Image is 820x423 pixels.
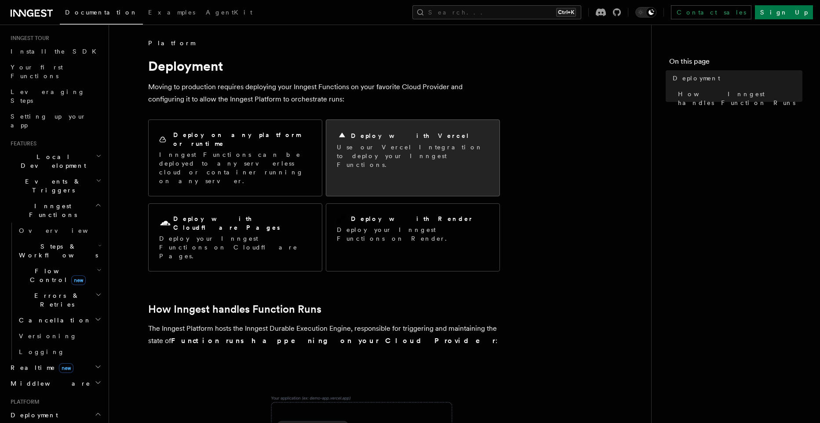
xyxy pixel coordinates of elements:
a: How Inngest handles Function Runs [148,303,321,315]
span: Deployment [673,74,720,83]
span: Overview [19,227,109,234]
a: Deploy on any platform or runtimeInngest Functions can be deployed to any serverless cloud or con... [148,119,322,196]
a: Your first Functions [7,59,103,84]
h2: Deploy on any platform or runtime [173,130,311,148]
span: AgentKit [206,9,252,16]
span: Deployment [7,411,58,419]
a: Setting up your app [7,108,103,133]
span: Features [7,140,36,147]
button: Steps & Workflows [15,239,103,263]
button: Search...Ctrl+K [412,5,581,19]
p: Use our Vercel Integration to deploy your Inngest Functions. [337,143,489,169]
h1: Deployment [148,58,500,74]
a: Examples [143,3,200,24]
button: Local Development [7,149,103,174]
span: Documentation [65,9,138,16]
button: Deployment [7,407,103,423]
a: Sign Up [755,5,813,19]
button: Inngest Functions [7,198,103,223]
span: How Inngest handles Function Runs [678,90,802,107]
span: Steps & Workflows [15,242,98,260]
span: Setting up your app [11,113,86,129]
span: Inngest tour [7,35,49,42]
span: Examples [148,9,195,16]
h4: On this page [669,56,802,70]
span: Inngest Functions [7,202,95,219]
a: Contact sales [671,5,751,19]
a: Documentation [60,3,143,25]
span: Middleware [7,379,91,388]
span: Logging [19,348,65,355]
span: Flow Control [15,267,97,284]
span: Errors & Retries [15,291,95,309]
span: Local Development [7,152,96,170]
strong: Function runs happening on your Cloud Provider [171,336,496,345]
button: Middleware [7,376,103,391]
span: Leveraging Steps [11,88,85,104]
button: Toggle dark mode [635,7,656,18]
span: new [59,363,73,373]
div: Inngest Functions [7,223,103,360]
button: Flow Controlnew [15,263,103,288]
p: The Inngest Platform hosts the Inngest Durable Execution Engine, responsible for triggering and m... [148,322,500,347]
span: Cancellation [15,316,91,325]
h2: Deploy with Vercel [351,131,470,140]
span: Platform [7,398,40,405]
a: Overview [15,223,103,239]
p: Deploy your Inngest Functions on Cloudflare Pages. [159,234,311,260]
a: Deploy with Cloudflare PagesDeploy your Inngest Functions on Cloudflare Pages. [148,203,322,271]
span: Install the SDK [11,48,102,55]
kbd: Ctrl+K [556,8,576,17]
a: Deployment [669,70,802,86]
a: How Inngest handles Function Runs [674,86,802,111]
a: AgentKit [200,3,258,24]
a: Deploy with RenderDeploy your Inngest Functions on Render. [326,203,500,271]
p: Inngest Functions can be deployed to any serverless cloud or container running on any server. [159,150,311,185]
h2: Deploy with Cloudflare Pages [173,214,311,232]
p: Moving to production requires deploying your Inngest Functions on your favorite Cloud Provider an... [148,81,500,105]
button: Events & Triggers [7,174,103,198]
span: Realtime [7,363,73,372]
span: Platform [148,39,195,47]
button: Realtimenew [7,360,103,376]
svg: Cloudflare [159,217,171,230]
button: Errors & Retries [15,288,103,312]
p: Deploy your Inngest Functions on Render. [337,225,489,243]
span: Your first Functions [11,64,63,80]
span: Versioning [19,333,77,340]
a: Versioning [15,328,103,344]
a: Install the SDK [7,43,103,59]
span: new [71,275,86,285]
a: Deploy with VercelUse our Vercel Integration to deploy your Inngest Functions. [326,119,500,196]
button: Cancellation [15,312,103,328]
h2: Deploy with Render [351,214,474,223]
a: Leveraging Steps [7,84,103,108]
a: Logging [15,344,103,360]
span: Events & Triggers [7,177,96,195]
